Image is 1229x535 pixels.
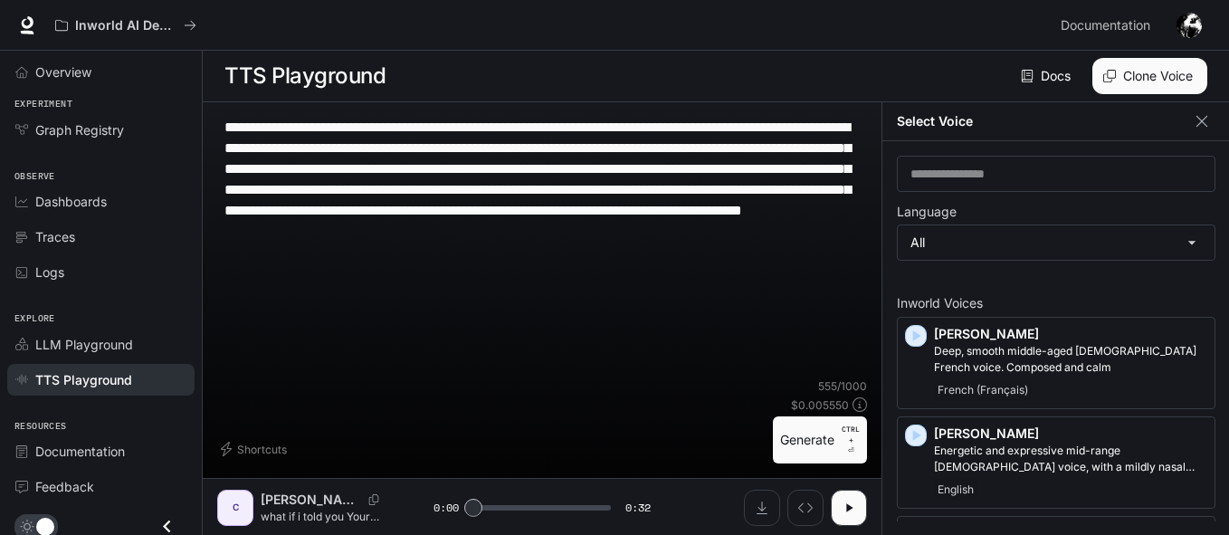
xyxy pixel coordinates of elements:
p: CTRL + [842,424,860,445]
a: Documentation [1053,7,1164,43]
button: GenerateCTRL +⏎ [773,416,867,463]
span: English [934,479,977,501]
span: Documentation [35,442,125,461]
span: LLM Playground [35,335,133,354]
span: TTS Playground [35,370,132,389]
span: Feedback [35,477,94,496]
a: Traces [7,221,195,253]
a: Dashboards [7,186,195,217]
a: LLM Playground [7,329,195,360]
p: Inworld AI Demos [75,18,176,33]
a: TTS Playground [7,364,195,396]
button: Download audio [744,490,780,526]
button: Inspect [787,490,824,526]
button: User avatar [1171,7,1207,43]
p: what if i told you Your ability to create isn't muted... it's being suppressed. By a part of your... [261,509,390,524]
div: All [898,225,1215,260]
a: Docs [1017,58,1078,94]
span: Overview [35,62,91,81]
a: Graph Registry [7,114,195,146]
button: All workspaces [47,7,205,43]
p: [PERSON_NAME] [934,325,1207,343]
a: Documentation [7,435,195,467]
p: [PERSON_NAME] [934,425,1207,443]
a: Overview [7,56,195,88]
span: Graph Registry [35,120,124,139]
h1: TTS Playground [224,58,386,94]
button: Shortcuts [217,435,294,463]
img: User avatar [1177,13,1202,38]
p: Energetic and expressive mid-range male voice, with a mildly nasal quality [934,443,1207,475]
button: Clone Voice [1092,58,1207,94]
p: ⏎ [842,424,860,456]
p: Language [897,205,957,218]
p: Inworld Voices [897,297,1215,310]
span: Documentation [1061,14,1150,37]
a: Logs [7,256,195,288]
p: Deep, smooth middle-aged male French voice. Composed and calm [934,343,1207,376]
span: 0:00 [433,499,459,517]
div: C [221,493,250,522]
span: Dashboards [35,192,107,211]
a: Feedback [7,471,195,502]
span: French (Français) [934,379,1032,401]
span: Logs [35,263,64,282]
p: [PERSON_NAME] [261,491,361,509]
button: Copy Voice ID [361,494,386,505]
span: Traces [35,227,75,246]
span: 0:32 [625,499,651,517]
